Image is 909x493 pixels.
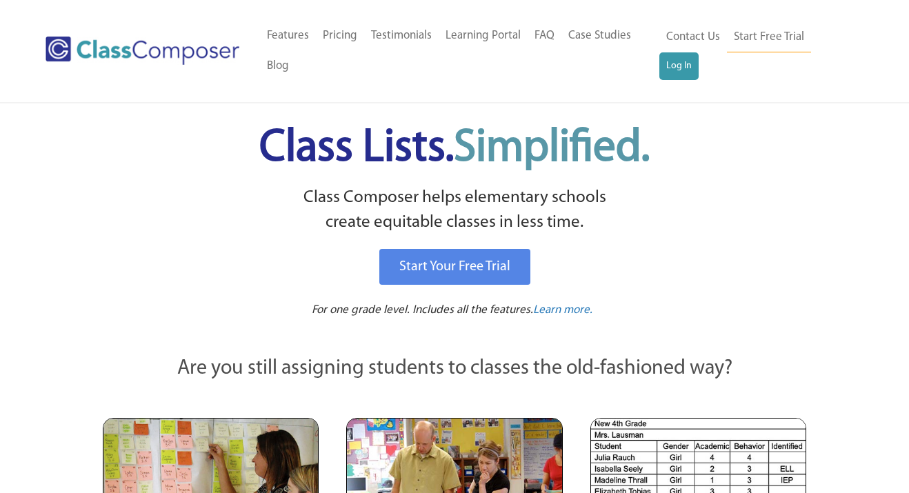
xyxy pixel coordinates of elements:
[533,304,592,316] span: Learn more.
[46,37,240,65] img: Class Composer
[379,249,530,285] a: Start Your Free Trial
[659,52,699,80] a: Log In
[260,51,296,81] a: Blog
[259,126,650,171] span: Class Lists.
[260,21,316,51] a: Features
[454,126,650,171] span: Simplified.
[533,302,592,319] a: Learn more.
[399,260,510,274] span: Start Your Free Trial
[561,21,638,51] a: Case Studies
[316,21,364,51] a: Pricing
[260,21,659,81] nav: Header Menu
[727,22,811,53] a: Start Free Trial
[101,185,808,236] p: Class Composer helps elementary schools create equitable classes in less time.
[103,354,806,384] p: Are you still assigning students to classes the old-fashioned way?
[312,304,533,316] span: For one grade level. Includes all the features.
[364,21,439,51] a: Testimonials
[659,22,854,80] nav: Header Menu
[439,21,528,51] a: Learning Portal
[659,22,727,52] a: Contact Us
[528,21,561,51] a: FAQ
